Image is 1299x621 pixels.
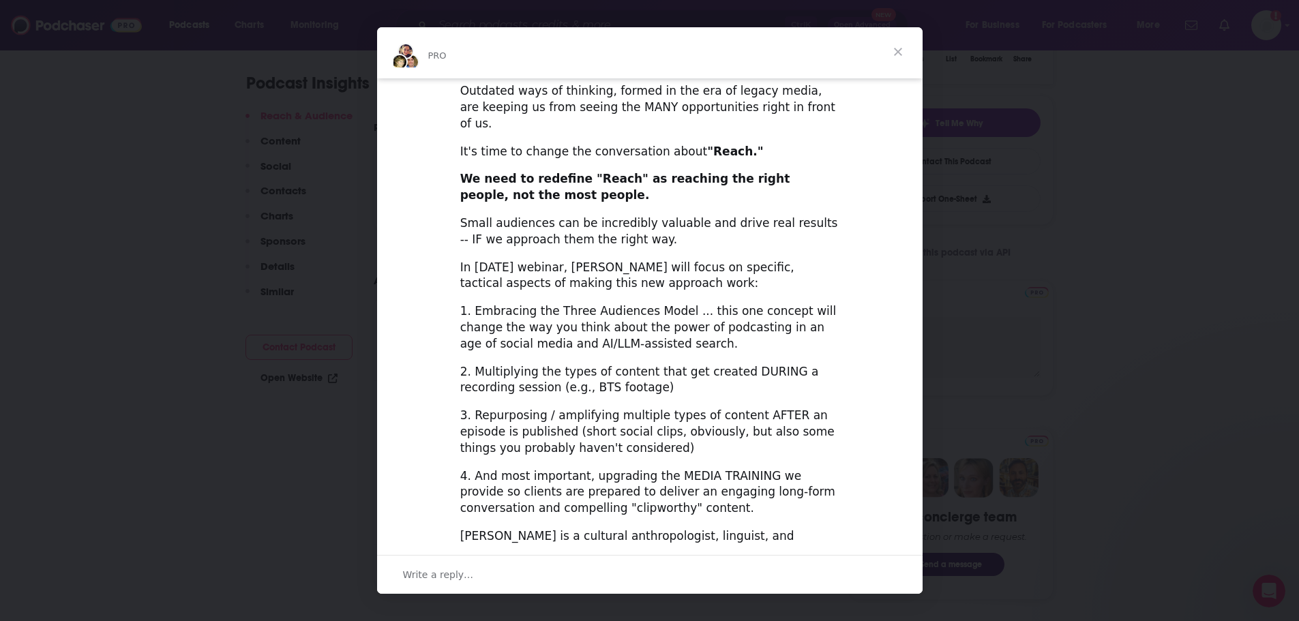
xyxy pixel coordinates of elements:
img: Sydney avatar [398,43,414,59]
div: 3. Repurposing / amplifying multiple types of content AFTER an episode is published (short social... [460,408,839,456]
span: Close [874,27,923,76]
div: [PERSON_NAME] is a cultural anthropologist, linguist, and internationally recognized authority on... [460,528,839,609]
div: Outdated ways of thinking, formed in the era of legacy media, are keeping us from seeing the MANY... [460,83,839,132]
div: In [DATE] webinar, [PERSON_NAME] will focus on specific, tactical aspects of making this new appr... [460,260,839,292]
img: Dave avatar [403,54,419,70]
div: Open conversation and reply [377,555,923,594]
div: It's time to change the conversation about [460,144,839,160]
div: 1. Embracing the Three Audiences Model ... this one concept will change the way you think about t... [460,303,839,352]
b: We need to redefine "Reach" as reaching the right people, not the most people. [460,172,790,202]
div: Small audiences can be incredibly valuable and drive real results -- IF we approach them the righ... [460,215,839,248]
div: 2. Multiplying the types of content that get created DURING a recording session (e.g., BTS footage) [460,364,839,397]
div: 4. And most important, upgrading the MEDIA TRAINING we provide so clients are prepared to deliver... [460,468,839,517]
span: Write a reply… [403,566,474,584]
b: "Reach." [707,145,763,158]
span: PRO [428,50,447,61]
img: Barbara avatar [391,54,408,70]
